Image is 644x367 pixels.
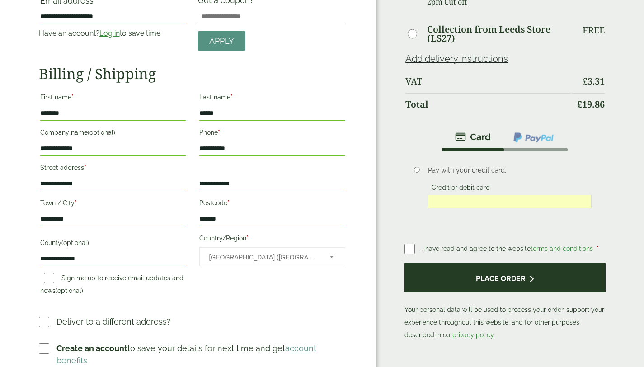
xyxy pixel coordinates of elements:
[531,245,593,252] a: terms and conditions
[56,343,127,353] strong: Create an account
[99,29,120,38] a: Log in
[44,273,54,283] input: Sign me up to receive email updates and news(optional)
[40,161,186,177] label: Street address
[455,132,491,142] img: stripe.png
[405,53,508,64] a: Add delivery instructions
[75,199,77,207] abbr: required
[209,248,318,267] span: United Kingdom (UK)
[40,91,186,106] label: First name
[428,165,592,175] p: Pay with your credit card.
[404,263,605,292] button: Place order
[577,98,605,110] bdi: 19.86
[227,199,230,207] abbr: required
[230,94,233,101] abbr: required
[405,71,570,92] th: VAT
[218,129,220,136] abbr: required
[56,343,316,365] a: account benefits
[597,245,599,252] abbr: required
[577,98,582,110] span: £
[428,184,494,194] label: Credit or debit card
[422,245,595,252] span: I have read and agree to the website
[40,126,186,141] label: Company name
[404,263,605,341] p: Your personal data will be used to process your order, support your experience throughout this we...
[56,315,171,328] p: Deliver to a different address?
[40,274,183,297] label: Sign me up to receive email updates and news
[198,31,245,51] a: Apply
[431,198,589,206] iframe: Secure card payment input frame
[84,164,86,171] abbr: required
[88,129,115,136] span: (optional)
[71,94,74,101] abbr: required
[583,25,605,36] p: Free
[199,197,345,212] label: Postcode
[246,235,249,242] abbr: required
[56,342,347,367] p: to save your details for next time and get
[61,239,89,246] span: (optional)
[583,75,588,87] span: £
[40,197,186,212] label: Town / City
[405,93,570,115] th: Total
[39,28,188,39] p: Have an account? to save time
[512,132,555,143] img: ppcp-gateway.png
[583,75,605,87] bdi: 3.31
[199,247,345,266] span: Country/Region
[199,91,345,106] label: Last name
[427,25,571,43] label: Collection from Leeds Store (LS27)
[56,287,83,294] span: (optional)
[39,65,347,82] h2: Billing / Shipping
[40,236,186,252] label: County
[209,36,234,46] span: Apply
[452,331,494,339] a: privacy policy
[199,232,345,247] label: Country/Region
[199,126,345,141] label: Phone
